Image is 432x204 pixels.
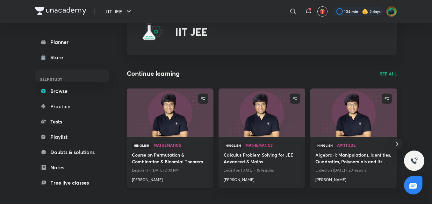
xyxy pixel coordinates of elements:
a: Free live classes [35,176,109,189]
img: ttu [410,157,418,165]
a: Playlist [35,130,109,143]
a: Store [35,51,109,64]
img: streak [362,8,368,15]
a: Browse [35,85,109,97]
img: Company Logo [35,7,86,15]
img: Shravan [386,6,397,17]
h2: IIT JEE [175,26,207,38]
h6: SELF STUDY [35,74,109,85]
img: IIT JEE [142,22,162,42]
button: IIT JEE [102,5,136,18]
a: Doubts & solutions [35,146,109,158]
a: new-thumbnail [219,88,305,137]
h2: Continue learning [127,69,180,78]
a: Mathematics [245,143,300,148]
img: new-thumbnail [218,88,306,137]
img: new-thumbnail [126,88,214,137]
span: Mathematics [245,143,300,147]
p: Lesson 13 • [DATE] 2:00 PM [132,166,208,174]
a: Mathematics [154,143,208,148]
a: Practice [35,100,109,113]
button: avatar [317,6,328,17]
img: avatar [320,9,325,14]
span: Hinglish [315,142,335,149]
a: Company Logo [35,7,86,16]
a: [PERSON_NAME] [224,174,300,183]
img: new-thumbnail [309,88,398,137]
span: Hinglish [132,142,151,149]
a: Aptitude [337,143,392,148]
a: Calculus Problem Solving for JEE Advanced & Mains [224,151,300,166]
a: new-thumbnail [127,88,213,137]
span: Hinglish [224,142,243,149]
a: [PERSON_NAME] [315,174,392,183]
a: SEE ALL [380,70,397,77]
a: Algebra-I: Manipulations, Identities, Quadratics, Polynomials and its Equations [315,151,392,166]
a: [PERSON_NAME] [132,174,208,183]
a: Tests [35,115,109,128]
div: Store [50,53,67,61]
a: Planner [35,36,109,48]
p: Ended on [DATE] • 15 lessons [224,166,300,174]
p: Ended on [DATE] • 20 lessons [315,166,392,174]
a: Notes [35,161,109,174]
span: Aptitude [337,143,392,147]
a: Course on Permutation & Combination & Binomial Theorem [132,151,208,166]
span: Mathematics [154,143,208,147]
a: new-thumbnail [310,88,397,137]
